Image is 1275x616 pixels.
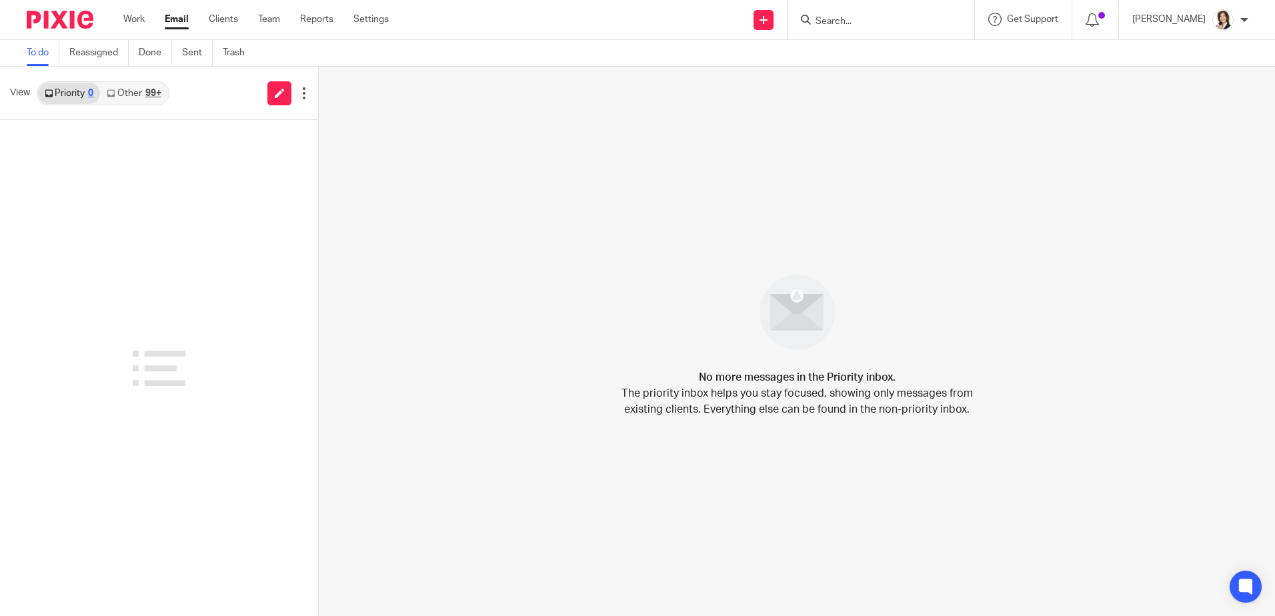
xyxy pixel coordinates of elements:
[1212,9,1234,31] img: BW%20Website%203%20-%20square.jpg
[751,266,844,359] img: image
[123,13,145,26] a: Work
[814,16,934,28] input: Search
[620,385,974,417] p: The priority inbox helps you stay focused, showing only messages from existing clients. Everythin...
[145,89,161,98] div: 99+
[209,13,238,26] a: Clients
[182,40,213,66] a: Sent
[300,13,333,26] a: Reports
[27,40,59,66] a: To do
[258,13,280,26] a: Team
[69,40,129,66] a: Reassigned
[699,369,896,385] h4: No more messages in the Priority inbox.
[1132,13,1206,26] p: [PERSON_NAME]
[353,13,389,26] a: Settings
[223,40,255,66] a: Trash
[100,83,167,104] a: Other99+
[27,11,93,29] img: Pixie
[10,86,30,100] span: View
[88,89,93,98] div: 0
[139,40,172,66] a: Done
[38,83,100,104] a: Priority0
[165,13,189,26] a: Email
[1007,15,1058,24] span: Get Support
